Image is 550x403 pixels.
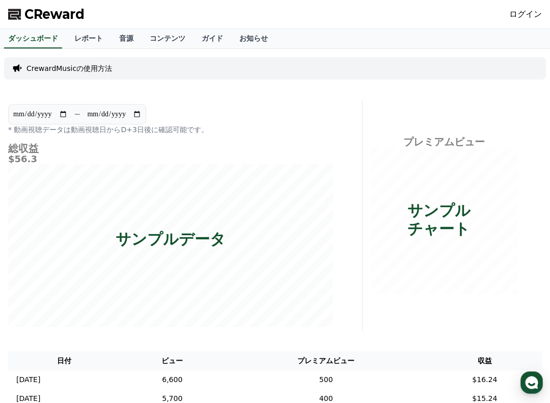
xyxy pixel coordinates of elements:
[120,370,225,389] td: 6,600
[184,374,366,400] a: Messages
[111,29,142,48] a: 音源
[225,370,428,389] td: 500
[194,29,231,48] a: ガイド
[371,136,517,147] h4: プレミアムビュー
[509,8,542,20] a: ログイン
[8,351,120,370] th: 日付
[259,390,291,399] span: Messages
[8,154,334,164] h5: $56.3
[26,63,112,73] a: CrewardMusicの使用方法
[8,6,85,22] a: CReward
[366,374,547,400] a: Settings
[8,124,334,135] p: * 動画視聴データは動画視聴日からD+3日後に確認可能です。
[443,390,470,398] span: Settings
[428,370,542,389] td: $16.24
[428,351,542,370] th: 収益
[3,374,184,400] a: Home
[407,201,481,238] p: サンプルチャート
[231,29,276,48] a: お知らせ
[24,6,85,22] span: CReward
[225,351,428,370] th: プレミアムビュー
[66,29,111,48] a: レポート
[4,29,62,48] a: ダッシュボード
[74,108,80,120] p: ~
[8,143,334,154] h4: 総収益
[84,390,103,398] span: Home
[142,29,194,48] a: コンテンツ
[120,351,225,370] th: ビュー
[16,374,40,385] p: [DATE]
[116,230,226,248] p: サンプルデータ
